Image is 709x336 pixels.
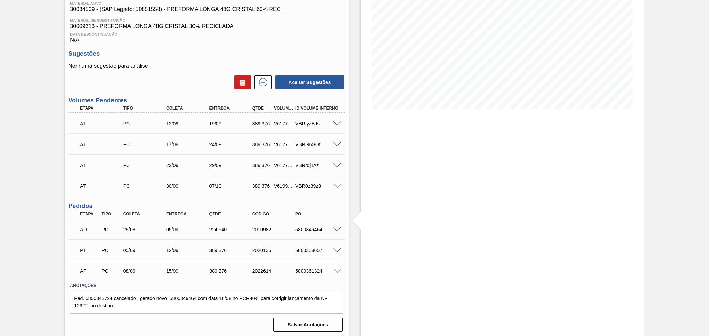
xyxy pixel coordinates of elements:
[251,227,299,232] div: 2010982
[122,268,170,274] div: 08/09/2025
[294,248,342,253] div: 5800358657
[70,18,343,22] span: Material de Substituição
[294,142,342,147] div: VBRI96SOt
[164,268,213,274] div: 15/09/2025
[275,75,344,89] button: Aceitar Sugestões
[68,63,345,69] p: Nenhuma sugestão para análise
[78,212,101,216] div: Etapa
[122,248,170,253] div: 05/09/2025
[207,227,256,232] div: 224,640
[207,212,256,216] div: Qtde
[207,183,256,189] div: 07/10/2025
[122,106,170,111] div: Tipo
[251,142,273,147] div: 389,376
[78,106,127,111] div: Etapa
[80,162,125,168] p: AT
[207,268,256,274] div: 389,376
[251,212,299,216] div: Código
[164,162,213,168] div: 22/09/2025
[70,23,343,29] span: 30009313 - PREFORMA LONGA 48G CRISTAL 30% RECICLADA
[164,183,213,189] div: 30/09/2025
[80,248,99,253] p: PT
[80,183,125,189] p: AT
[122,183,170,189] div: Pedido de Compra
[207,248,256,253] div: 389,376
[164,121,213,127] div: 12/09/2025
[122,212,170,216] div: Coleta
[164,248,213,253] div: 12/09/2025
[164,142,213,147] div: 17/09/2025
[294,162,342,168] div: VBRrqjTAz
[231,75,251,89] div: Excluir Sugestões
[78,116,127,131] div: Aguardando Informações de Transporte
[272,142,295,147] div: V617723
[251,121,273,127] div: 389,376
[294,121,342,127] div: VBRIyzBJs
[70,32,343,36] span: Data Descontinuação
[122,162,170,168] div: Pedido de Compra
[164,106,213,111] div: Coleta
[70,6,281,12] span: 30034509 - (SAP Legado: 50851558) - PREFORMA LONGA 48G CRISTAL 60% REC
[294,183,342,189] div: VBR0z39z3
[164,212,213,216] div: Entrega
[272,106,295,111] div: Volume Portal
[251,248,299,253] div: 2020135
[80,227,99,232] p: AD
[80,268,99,274] p: AF
[100,227,122,232] div: Pedido de Compra
[122,227,170,232] div: 25/08/2025
[78,137,127,152] div: Aguardando Informações de Transporte
[70,1,281,6] span: Material ativo
[164,227,213,232] div: 05/09/2025
[251,106,273,111] div: Qtde
[251,268,299,274] div: 2022614
[207,106,256,111] div: Entrega
[251,162,273,168] div: 389,376
[78,178,127,194] div: Aguardando Informações de Transporte
[272,75,345,90] div: Aceitar Sugestões
[294,227,342,232] div: 5800349464
[207,121,256,127] div: 19/09/2025
[273,318,343,332] button: Salvar Anotações
[100,268,122,274] div: Pedido de Compra
[70,281,343,291] label: Anotações
[294,212,342,216] div: PO
[68,203,345,210] h3: Pedidos
[272,162,295,168] div: V617722
[251,183,273,189] div: 389,376
[68,50,345,57] h3: Sugestões
[70,291,343,314] textarea: Ped. 5800343724 cancelado , gerado novo 5800349464 com data 18/08 no PCR40% para corrigir lançame...
[251,75,272,89] div: Nova sugestão
[68,97,345,104] h3: Volumes Pendentes
[272,121,295,127] div: V617720
[68,29,345,43] div: N/A
[207,142,256,147] div: 24/09/2025
[78,158,127,173] div: Aguardando Informações de Transporte
[100,212,122,216] div: Tipo
[78,263,101,279] div: Aguardando Faturamento
[100,248,122,253] div: Pedido de Compra
[122,142,170,147] div: Pedido de Compra
[122,121,170,127] div: Pedido de Compra
[80,121,125,127] p: AT
[78,243,101,258] div: Pedido em Trânsito
[80,142,125,147] p: AT
[78,222,101,237] div: Aguardando Descarga
[294,106,342,111] div: Id Volume Interno
[207,162,256,168] div: 29/09/2025
[294,268,342,274] div: 5800361324
[272,183,295,189] div: V619946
